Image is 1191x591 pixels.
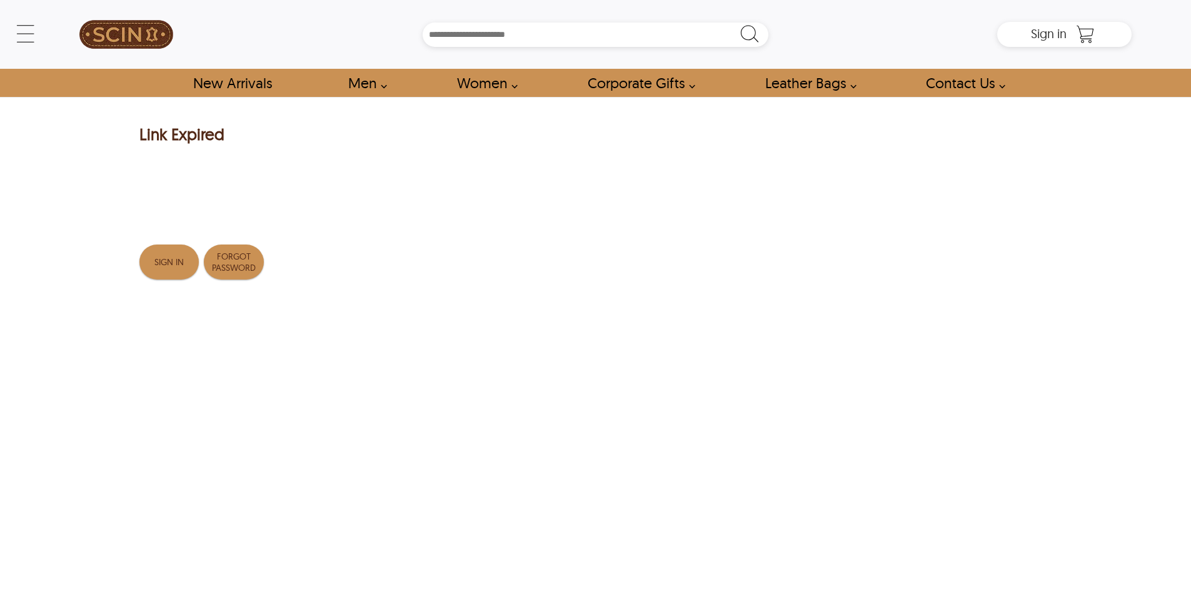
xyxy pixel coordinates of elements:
h1: Link Expired [139,125,224,146]
a: Shop Women Leather Jackets [443,69,525,97]
a: Sign in [1031,30,1067,40]
img: SCIN [79,6,173,63]
button: Forgot Password [204,245,264,280]
a: Shopping Cart [1073,25,1098,44]
a: Shop New Arrivals [179,69,286,97]
span: Sign in [1031,26,1067,41]
a: SCIN [59,6,193,63]
a: contact-us [912,69,1012,97]
button: Sign In [139,245,199,280]
a: Shop Leather Bags [751,69,863,97]
a: Shop Leather Corporate Gifts [573,69,702,97]
a: shop men's leather jackets [334,69,394,97]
